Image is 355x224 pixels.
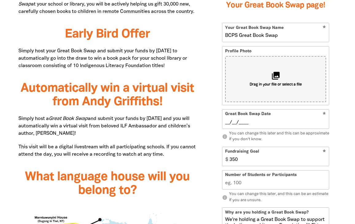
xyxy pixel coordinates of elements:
i: Required [323,112,326,118]
p: You can change this later and this can be approximate if you don't know. [222,131,329,143]
p: You can change this later, and this can be an estimate if you are unsure. [222,191,329,203]
p: This visit will be a digital livestream with all participating schools. If you cannot attend the ... [18,143,196,158]
p: Simply host a and submit your funds by [DATE] and you will automatically win a virtual visit from... [18,115,196,137]
em: Great Book Swap [49,117,88,121]
input: eg. 100 [222,170,329,189]
i: collections [271,71,280,80]
i: info [222,134,228,139]
span: Drag in your file or select a file [250,82,302,87]
span: $ [222,147,228,166]
span: What language house will you belong to? [25,171,190,196]
input: eg. Milikapiti School's Great Book Swap! [222,23,329,42]
i: info [222,195,228,200]
span: Early Bird Offer [65,29,150,40]
input: Great Book Swap Date DD/MM/YYYY [225,119,326,126]
span: Automatically win a virtual visit from Andy Griffiths! [21,83,194,108]
input: eg. 350 [227,147,329,166]
p: Simply host your Great Book Swap and submit your funds by [DATE] to automatically go into the dra... [18,47,196,70]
